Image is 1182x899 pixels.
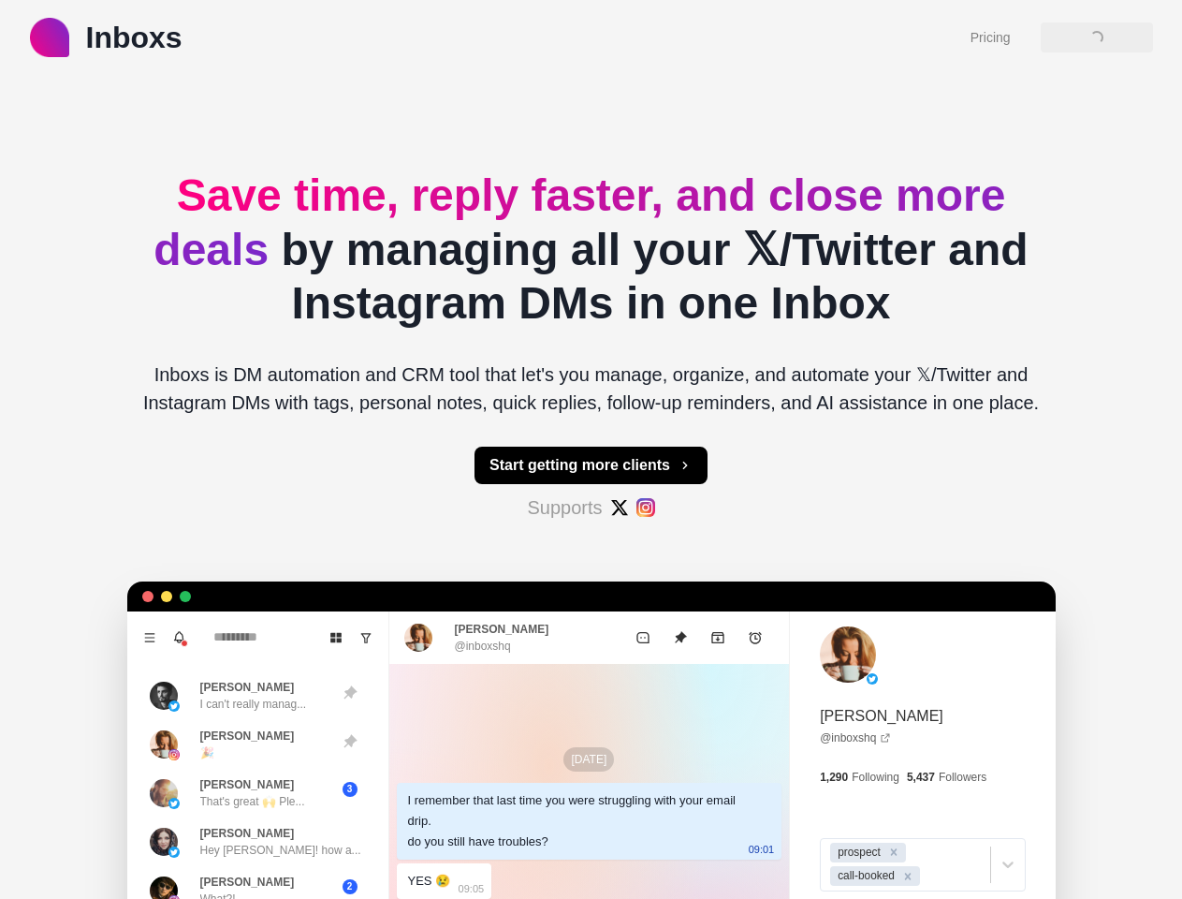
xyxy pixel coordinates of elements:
p: 09:01 [749,839,775,860]
button: Show unread conversations [351,623,381,653]
div: Remove prospect [883,843,904,862]
p: Hey [PERSON_NAME]! how a... [200,842,361,859]
a: Pricing [970,28,1011,48]
img: picture [168,847,180,858]
button: Board View [321,623,351,653]
p: [PERSON_NAME] [200,776,295,793]
img: picture [168,798,180,809]
img: picture [867,673,878,685]
p: Inboxs is DM automation and CRM tool that let's you manage, organize, and automate your 𝕏/Twitter... [127,361,1056,417]
img: # [610,498,629,517]
p: @inboxshq [455,638,511,655]
button: Mark as unread [624,619,662,656]
p: [PERSON_NAME] [200,679,295,696]
h2: by managing all your 𝕏/Twitter and Instagram DMs in one Inbox [127,169,1056,331]
span: Save time, reply faster, and close more deals [153,170,1005,274]
button: Notifications [165,623,195,653]
div: Remove call-booked [897,866,918,886]
div: YES 😢 [408,871,451,892]
p: Following [852,769,899,786]
button: Start getting more clients [474,447,708,484]
img: picture [168,749,180,760]
p: 🎉 [200,744,214,761]
img: # [636,498,655,517]
p: [PERSON_NAME] [200,874,295,891]
p: [PERSON_NAME] [200,825,295,842]
img: picture [150,828,178,856]
button: Unpin [662,619,699,656]
p: That's great 🙌 Ple... [200,793,305,810]
p: 5,437 [907,769,935,786]
button: Archive [699,619,737,656]
p: [PERSON_NAME] [455,621,549,638]
p: I can't really manag... [200,696,307,713]
img: picture [168,700,180,712]
a: @inboxshq [820,730,891,746]
p: [PERSON_NAME] [200,728,295,744]
p: [PERSON_NAME] [820,705,943,728]
p: 1,290 [820,769,848,786]
div: prospect [832,843,883,862]
p: 09:05 [459,878,485,899]
div: I remember that last time you were struggling with your email drip. do you still have troubles? [408,790,741,852]
span: 3 [343,782,358,797]
span: 2 [343,879,358,894]
a: logoInboxs [30,15,182,60]
p: Supports [527,494,602,522]
img: picture [820,626,876,683]
img: picture [150,682,178,710]
p: Followers [939,769,986,786]
img: picture [150,730,178,759]
img: picture [404,624,432,652]
button: Menu [135,623,165,653]
img: logo [30,18,69,57]
p: Inboxs [86,15,182,60]
button: Add reminder [737,619,774,656]
p: [DATE] [563,747,614,772]
img: picture [150,779,178,807]
div: call-booked [832,866,897,886]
